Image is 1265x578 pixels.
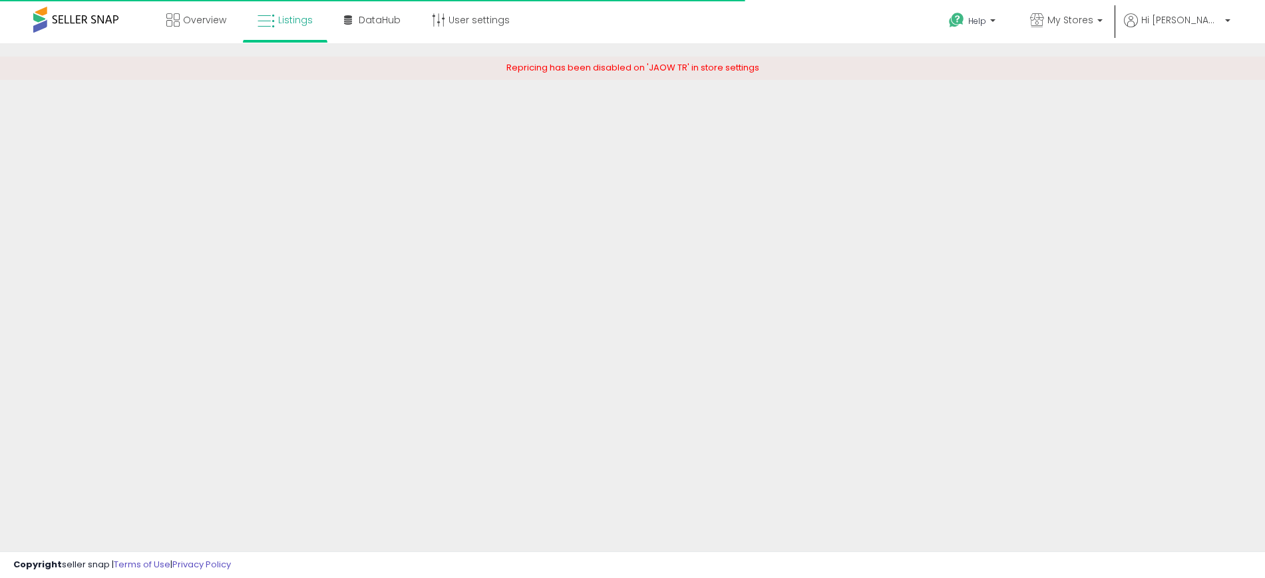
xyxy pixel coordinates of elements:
[1047,13,1093,27] span: My Stores
[13,559,231,571] div: seller snap | |
[359,13,401,27] span: DataHub
[938,2,1009,43] a: Help
[1141,13,1221,27] span: Hi [PERSON_NAME]
[278,13,313,27] span: Listings
[114,558,170,571] a: Terms of Use
[506,61,759,74] span: Repricing has been disabled on 'JAOW TR' in store settings
[13,558,62,571] strong: Copyright
[968,15,986,27] span: Help
[172,558,231,571] a: Privacy Policy
[948,12,965,29] i: Get Help
[1124,13,1230,43] a: Hi [PERSON_NAME]
[183,13,226,27] span: Overview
